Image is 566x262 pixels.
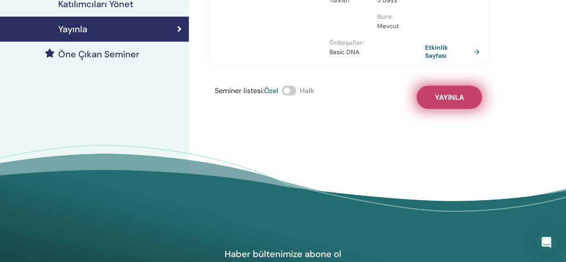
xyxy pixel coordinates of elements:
[536,232,557,253] div: Open Intercom Messenger
[377,21,420,31] p: Mevcut
[425,43,483,60] a: Etkinlik Sayfası
[329,38,425,47] p: Önkoşullar :
[329,47,425,57] p: Basic DNA
[300,86,314,95] span: Halk
[434,93,464,102] span: Yayınla
[58,49,140,60] h4: Öne Çıkan Seminer
[264,86,278,95] span: Özel
[180,248,387,260] h4: Haber bültenimize abone ol
[215,86,264,95] span: Seminer listesi :
[58,24,87,34] h4: Yayınla
[377,12,420,21] p: Burs :
[417,86,482,109] button: Yayınla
